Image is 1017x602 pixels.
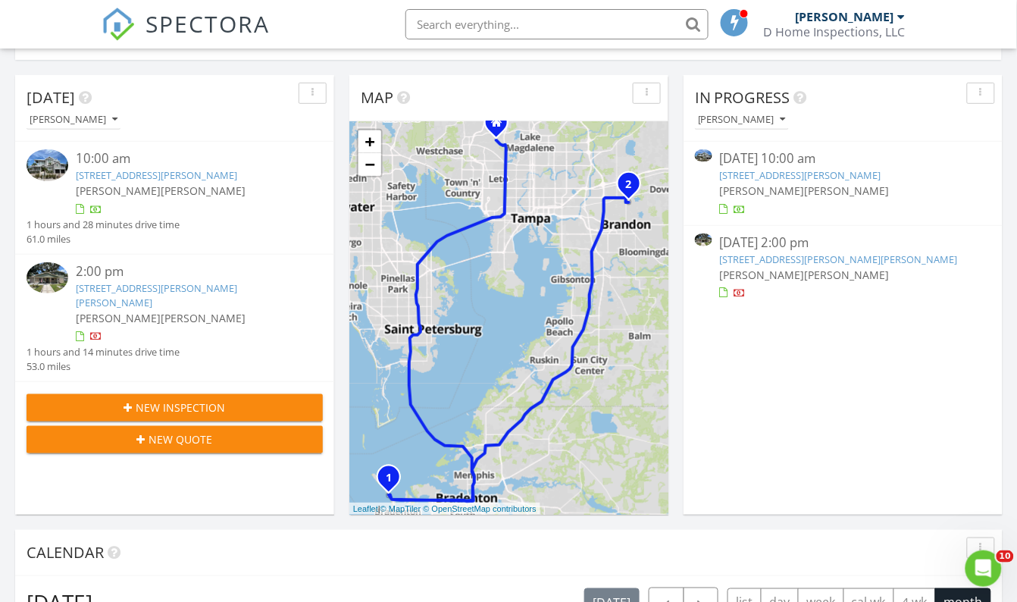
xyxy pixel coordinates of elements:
[720,234,967,252] div: [DATE] 2:00 pm
[102,8,135,41] img: The Best Home Inspection Software - Spectora
[76,281,237,309] a: [STREET_ADDRESS][PERSON_NAME][PERSON_NAME]
[380,504,421,513] a: © MapTiler
[695,87,790,108] span: In Progress
[720,168,881,182] a: [STREET_ADDRESS][PERSON_NAME]
[76,149,298,168] div: 10:00 am
[358,153,381,176] a: Zoom out
[720,149,967,168] div: [DATE] 10:00 am
[695,149,712,162] img: 9330859%2Fcover_photos%2F8g9ufah2IbnRezudSM83%2Fsmall.jpg
[161,311,246,325] span: [PERSON_NAME]
[76,168,237,182] a: [STREET_ADDRESS][PERSON_NAME]
[764,24,906,39] div: D Home Inspections, LLC
[27,110,120,130] button: [PERSON_NAME]
[496,122,505,131] div: 4522 W Village Dr. #437, Tampa Florida 33624
[386,473,392,484] i: 1
[695,149,991,217] a: [DATE] 10:00 am [STREET_ADDRESS][PERSON_NAME] [PERSON_NAME][PERSON_NAME]
[695,234,991,301] a: [DATE] 2:00 pm [STREET_ADDRESS][PERSON_NAME][PERSON_NAME] [PERSON_NAME][PERSON_NAME]
[27,149,323,246] a: 10:00 am [STREET_ADDRESS][PERSON_NAME] [PERSON_NAME][PERSON_NAME] 1 hours and 28 minutes drive ti...
[698,114,786,125] div: [PERSON_NAME]
[720,252,958,266] a: [STREET_ADDRESS][PERSON_NAME][PERSON_NAME]
[27,218,180,232] div: 1 hours and 28 minutes drive time
[76,311,161,325] span: [PERSON_NAME]
[805,268,890,282] span: [PERSON_NAME]
[149,431,213,447] span: New Quote
[997,550,1014,563] span: 10
[424,504,537,513] a: © OpenStreetMap contributors
[796,9,894,24] div: [PERSON_NAME]
[136,400,226,415] span: New Inspection
[353,504,378,513] a: Leaflet
[389,477,398,486] div: 112 50th St, Holmes Beach, FL 34217
[695,234,712,246] img: 9360378%2Fcover_photos%2FYzsjsJ2c8mTRgA1B3AbI%2Fsmall.jpg
[27,262,68,293] img: 9360378%2Fcover_photos%2FYzsjsJ2c8mTRgA1B3AbI%2Fsmall.jpg
[27,149,68,180] img: 9330859%2Fcover_photos%2F8g9ufah2IbnRezudSM83%2Fsmall.jpg
[27,542,104,563] span: Calendar
[27,426,323,453] button: New Quote
[27,394,323,422] button: New Inspection
[695,110,789,130] button: [PERSON_NAME]
[102,20,270,52] a: SPECTORA
[965,550,1002,587] iframe: Intercom live chat
[720,183,805,198] span: [PERSON_NAME]
[76,262,298,281] div: 2:00 pm
[720,268,805,282] span: [PERSON_NAME]
[805,183,890,198] span: [PERSON_NAME]
[358,130,381,153] a: Zoom in
[349,503,540,516] div: |
[27,345,180,359] div: 1 hours and 14 minutes drive time
[27,87,75,108] span: [DATE]
[76,183,161,198] span: [PERSON_NAME]
[27,359,180,374] div: 53.0 miles
[30,114,117,125] div: [PERSON_NAME]
[27,262,323,374] a: 2:00 pm [STREET_ADDRESS][PERSON_NAME][PERSON_NAME] [PERSON_NAME][PERSON_NAME] 1 hours and 14 minu...
[361,87,393,108] span: Map
[405,9,709,39] input: Search everything...
[146,8,270,39] span: SPECTORA
[161,183,246,198] span: [PERSON_NAME]
[27,232,180,246] div: 61.0 miles
[629,183,638,193] div: 205 W Wheeler Rd, Seffner, FL 33584
[626,180,632,190] i: 2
